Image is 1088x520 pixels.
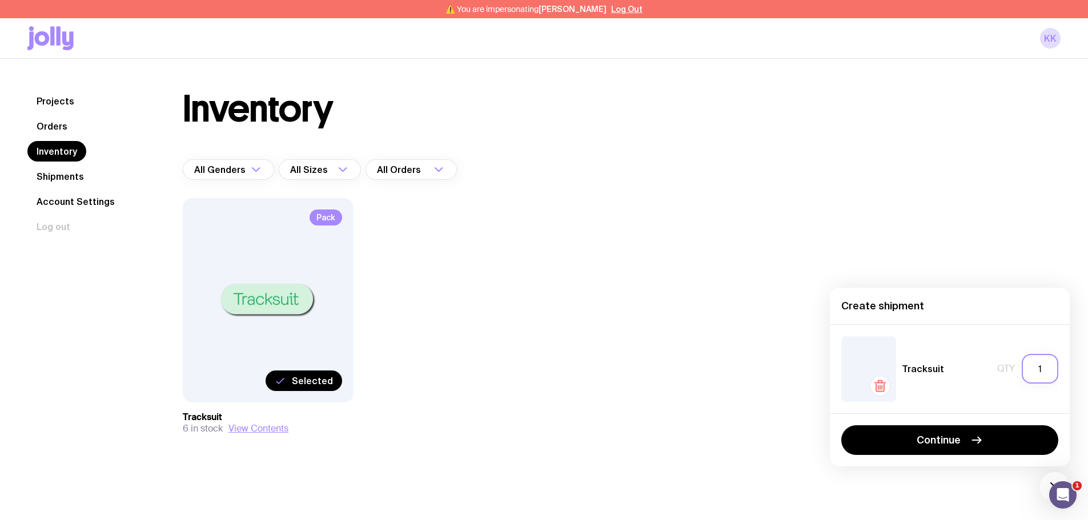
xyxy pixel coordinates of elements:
[445,5,607,14] span: ⚠️ You are impersonating
[997,363,1015,374] span: Qty
[292,375,333,386] span: Selected
[183,91,333,127] h1: Inventory
[330,159,335,180] input: Search for option
[27,191,124,212] a: Account Settings
[1049,481,1077,509] iframe: Intercom live chat
[539,5,607,14] span: [PERSON_NAME]
[228,423,288,434] button: View Contents
[290,159,330,180] span: All Sizes
[1073,481,1082,490] span: 1
[917,433,961,447] span: Continue
[194,159,248,180] span: All Genders
[423,159,431,180] input: Search for option
[841,299,1058,313] h4: Create shipment
[27,141,86,162] a: Inventory
[27,166,93,187] a: Shipments
[366,159,457,180] div: Search for option
[377,159,423,180] span: All Orders
[183,423,223,434] span: 6 in stock
[279,159,361,180] div: Search for option
[841,425,1058,455] button: Continue
[310,209,342,225] span: Pack
[27,91,83,111] a: Projects
[902,363,944,374] h5: Tracksuit
[183,159,274,180] div: Search for option
[611,5,643,14] button: Log Out
[27,216,79,237] button: Log out
[183,412,354,423] h3: Tracksuit
[27,116,77,136] a: Orders
[1040,28,1061,49] a: KK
